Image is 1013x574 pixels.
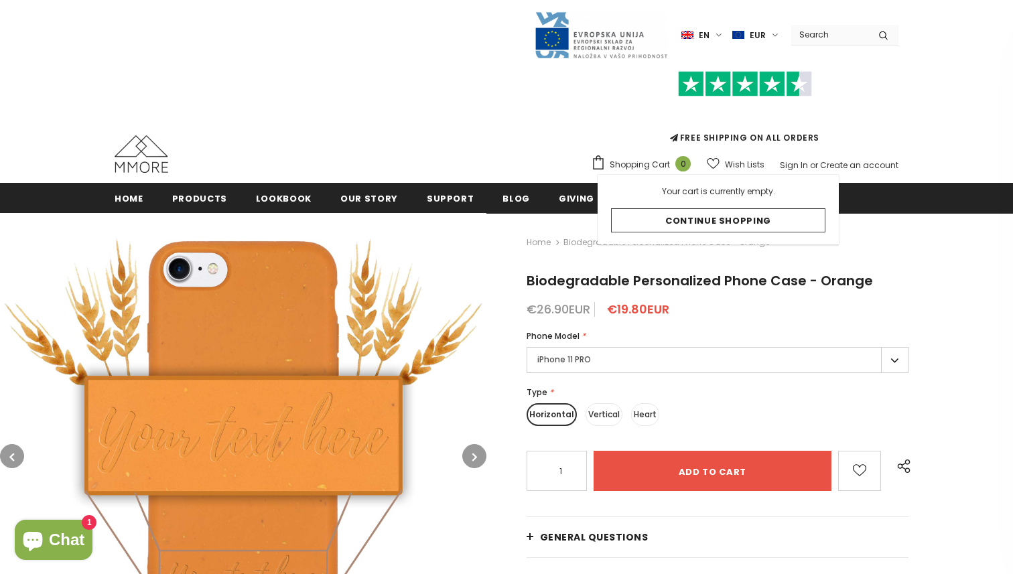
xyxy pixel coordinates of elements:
span: Giving back [559,192,624,205]
span: EUR [750,29,766,42]
a: Home [527,234,551,250]
a: Create an account [820,159,898,171]
input: Add to cart [594,451,831,491]
span: €19.80EUR [607,301,669,317]
a: Blog [502,183,530,213]
label: Horizontal [527,403,577,426]
span: Blog [502,192,530,205]
label: iPhone 11 PRO [527,347,908,373]
a: Giving back [559,183,624,213]
img: i-lang-1.png [681,29,693,41]
span: Our Story [340,192,398,205]
span: €26.90EUR [527,301,590,317]
img: Trust Pilot Stars [678,71,812,97]
span: Type [527,386,547,398]
a: Javni Razpis [534,29,668,40]
span: Lookbook [256,192,312,205]
span: Home [115,192,143,205]
span: Products [172,192,227,205]
span: or [810,159,818,171]
span: Phone Model [527,330,580,342]
label: Heart [631,403,659,426]
a: Our Story [340,183,398,213]
a: Products [172,183,227,213]
p: Your cart is currently empty. [611,185,825,198]
a: Home [115,183,143,213]
span: en [699,29,710,42]
a: Wish Lists [707,153,764,176]
a: Lookbook [256,183,312,213]
span: Biodegradable Personalized Phone Case - Orange [527,271,873,290]
img: MMORE Cases [115,135,168,173]
span: Biodegradable Personalized Phone Case - Orange [563,234,770,250]
inbox-online-store-chat: Shopify online store chat [11,520,96,563]
span: 0 [675,156,691,171]
span: Wish Lists [725,158,764,171]
a: Sign In [780,159,808,171]
a: support [427,183,474,213]
span: Shopping Cart [610,158,670,171]
span: support [427,192,474,205]
a: General Questions [527,517,908,557]
input: Search Site [791,25,868,44]
a: Shopping Cart 0 [591,155,697,175]
a: Continue Shopping [611,208,825,232]
img: Javni Razpis [534,11,668,60]
span: FREE SHIPPING ON ALL ORDERS [591,77,898,143]
label: Vertical [586,403,622,426]
iframe: Customer reviews powered by Trustpilot [591,96,898,131]
span: General Questions [540,530,649,544]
